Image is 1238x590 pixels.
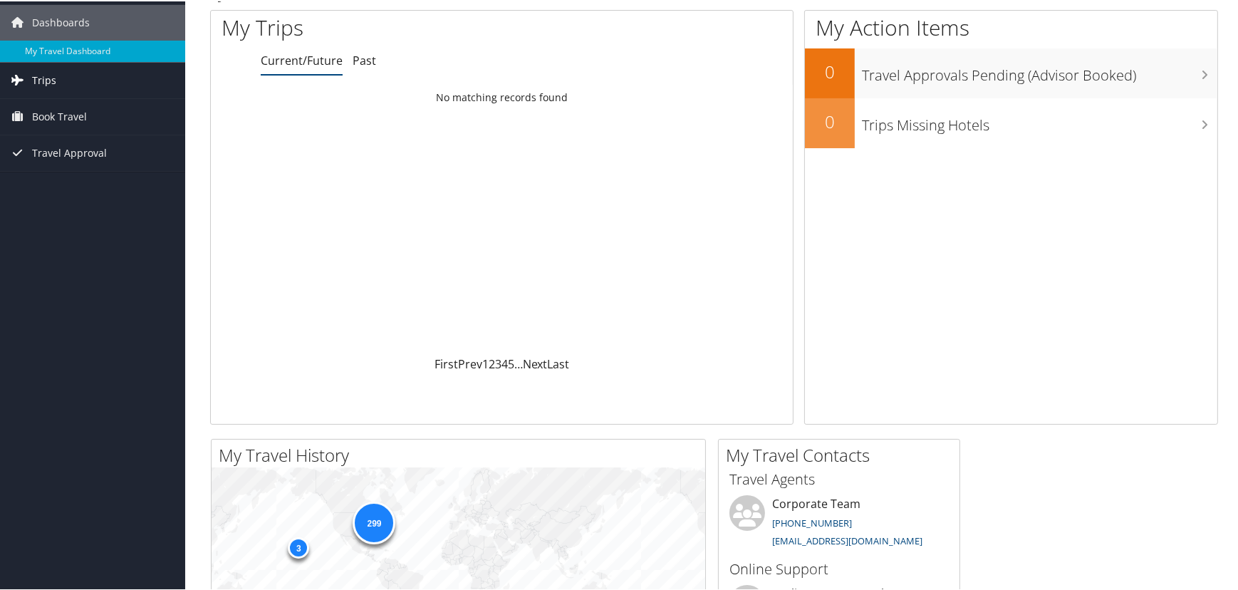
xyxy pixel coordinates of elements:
[32,4,90,39] span: Dashboards
[805,58,855,83] h2: 0
[548,355,570,371] a: Last
[435,355,458,371] a: First
[805,11,1217,41] h1: My Action Items
[805,108,855,133] h2: 0
[32,134,107,170] span: Travel Approval
[772,533,922,546] a: [EMAIL_ADDRESS][DOMAIN_NAME]
[32,61,56,97] span: Trips
[353,51,376,67] a: Past
[482,355,489,371] a: 1
[495,355,501,371] a: 3
[805,47,1217,97] a: 0Travel Approvals Pending (Advisor Booked)
[726,442,959,466] h2: My Travel Contacts
[219,442,705,466] h2: My Travel History
[288,536,309,557] div: 3
[729,558,949,578] h3: Online Support
[353,500,395,542] div: 299
[772,515,852,528] a: [PHONE_NUMBER]
[514,355,523,371] span: …
[805,97,1217,147] a: 0Trips Missing Hotels
[862,107,1217,134] h3: Trips Missing Hotels
[261,51,343,67] a: Current/Future
[458,355,482,371] a: Prev
[489,355,495,371] a: 2
[508,355,514,371] a: 5
[862,57,1217,84] h3: Travel Approvals Pending (Advisor Booked)
[222,11,540,41] h1: My Trips
[501,355,508,371] a: 4
[722,494,956,552] li: Corporate Team
[32,98,87,133] span: Book Travel
[729,468,949,488] h3: Travel Agents
[211,83,793,109] td: No matching records found
[523,355,548,371] a: Next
